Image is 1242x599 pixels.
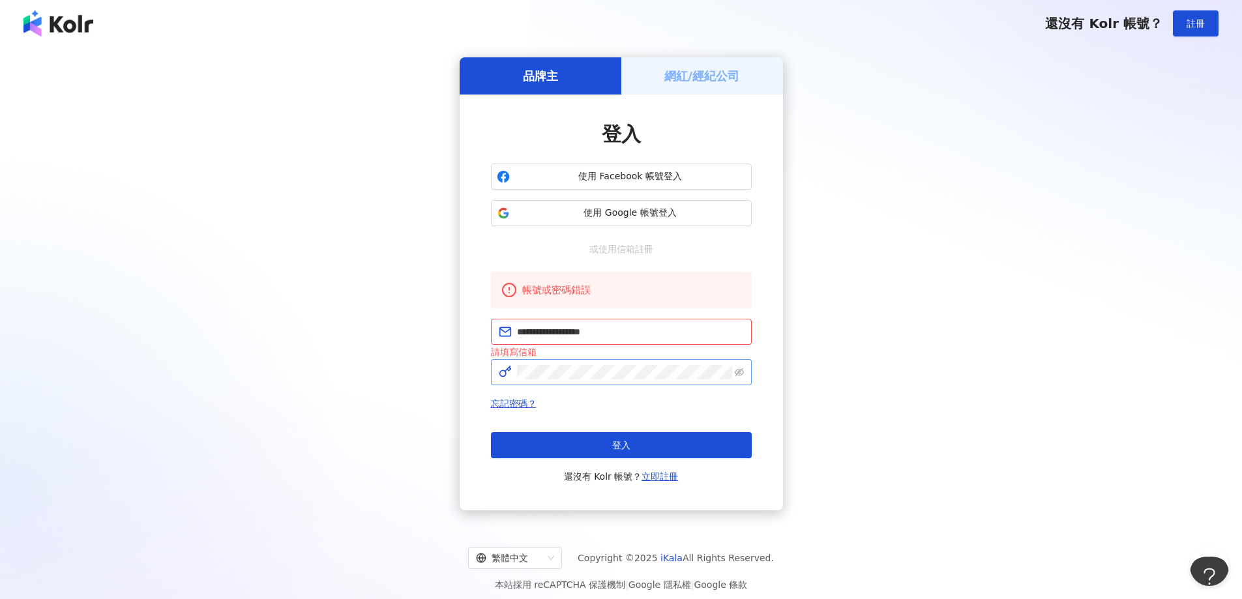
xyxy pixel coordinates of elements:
[578,550,774,566] span: Copyright © 2025 All Rights Reserved.
[625,579,628,590] span: |
[642,471,678,482] a: 立即註冊
[23,10,93,37] img: logo
[1173,10,1219,37] button: 註冊
[1190,557,1229,596] iframe: Toggle Customer Support
[628,579,691,590] a: Google 隱私權
[664,68,739,84] h5: 網紅/經紀公司
[495,577,747,592] span: 本站採用 reCAPTCHA 保護機制
[735,368,744,377] span: eye-invisible
[476,548,542,568] div: 繁體中文
[660,553,683,563] a: iKala
[515,170,746,183] span: 使用 Facebook 帳號登入
[523,68,558,84] h5: 品牌主
[515,207,746,220] span: 使用 Google 帳號登入
[612,440,630,450] span: 登入
[1045,16,1162,31] span: 還沒有 Kolr 帳號？
[1187,18,1205,29] span: 註冊
[491,345,752,359] div: 請填寫信箱
[580,242,662,256] span: 或使用信箱註冊
[691,579,694,590] span: |
[491,164,752,190] button: 使用 Facebook 帳號登入
[491,432,752,458] button: 登入
[491,200,752,226] button: 使用 Google 帳號登入
[602,123,641,145] span: 登入
[694,579,747,590] a: Google 條款
[564,469,679,484] span: 還沒有 Kolr 帳號？
[522,282,741,298] div: 帳號或密碼錯誤
[491,398,537,409] a: 忘記密碼？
